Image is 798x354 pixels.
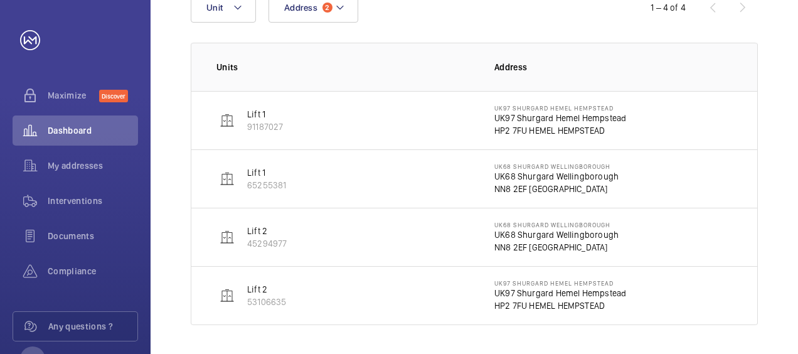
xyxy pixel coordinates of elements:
p: 65255381 [247,179,286,191]
span: My addresses [48,159,138,172]
div: 1 – 4 of 4 [651,1,686,14]
p: Lift 1 [247,166,286,179]
img: elevator.svg [220,171,235,186]
img: elevator.svg [220,288,235,303]
p: UK97 Shurgard Hemel Hempstead [494,112,626,124]
span: Interventions [48,195,138,207]
p: UK68 Shurgard Wellingborough [494,228,619,241]
span: Compliance [48,265,138,277]
span: Address [284,3,317,13]
p: UK97 Shurgard Hemel Hempstead [494,287,626,299]
span: Any questions ? [48,320,137,333]
p: Lift 1 [247,108,283,121]
p: NN8 2EF [GEOGRAPHIC_DATA] [494,241,619,254]
p: Lift 2 [247,225,287,237]
p: NN8 2EF [GEOGRAPHIC_DATA] [494,183,619,195]
p: UK68 Shurgard Wellingborough [494,221,619,228]
span: Dashboard [48,124,138,137]
p: UK97 Shurgard Hemel Hempstead [494,279,626,287]
p: Units [216,61,474,73]
span: Discover [99,90,128,102]
span: Maximize [48,89,99,102]
p: 45294977 [247,237,287,250]
p: UK68 Shurgard Wellingborough [494,163,619,170]
p: 91187027 [247,121,283,133]
p: Address [494,61,732,73]
p: 53106635 [247,296,286,308]
p: Lift 2 [247,283,286,296]
p: UK97 Shurgard Hemel Hempstead [494,104,626,112]
img: elevator.svg [220,113,235,128]
img: elevator.svg [220,230,235,245]
span: Unit [206,3,223,13]
span: 2 [322,3,332,13]
span: Documents [48,230,138,242]
p: HP2 7FU HEMEL HEMPSTEAD [494,124,626,137]
p: HP2 7FU HEMEL HEMPSTEAD [494,299,626,312]
p: UK68 Shurgard Wellingborough [494,170,619,183]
